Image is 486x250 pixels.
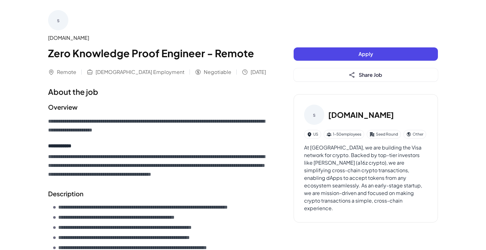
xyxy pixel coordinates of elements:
div: s [48,10,68,30]
h3: [DOMAIN_NAME] [328,109,394,120]
div: s [304,105,324,125]
h2: Description [48,189,268,198]
h2: Overview [48,102,268,112]
button: Apply [294,47,438,61]
span: Share Job [359,71,382,78]
div: Other [403,130,426,139]
span: Remote [57,68,76,76]
span: Negotiable [204,68,231,76]
span: [DEMOGRAPHIC_DATA] Employment [96,68,184,76]
div: [DOMAIN_NAME] [48,34,268,42]
div: US [304,130,321,139]
h1: About the job [48,86,268,97]
div: At [GEOGRAPHIC_DATA], we are building the Visa network for crypto. Backed by top-tier investors l... [304,144,427,212]
div: 1-50 employees [324,130,364,139]
button: Share Job [294,68,438,82]
span: Apply [358,51,373,57]
span: [DATE] [251,68,266,76]
h1: Zero Knowledge Proof Engineer - Remote [48,46,268,61]
div: Seed Round [367,130,401,139]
